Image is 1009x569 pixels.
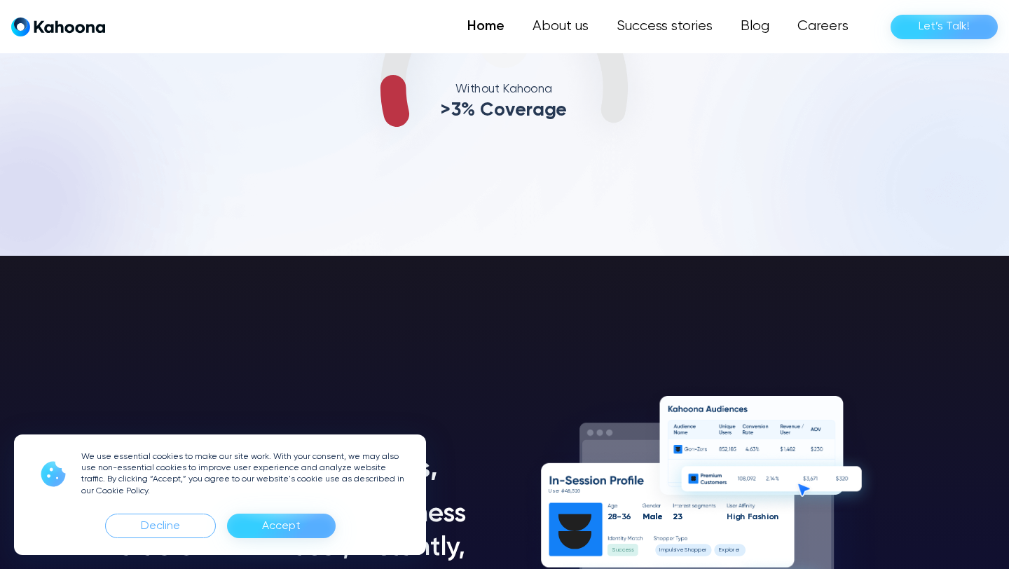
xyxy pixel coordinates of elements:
text: # [561,488,565,494]
text: h [688,548,691,554]
text: 2 [575,488,577,494]
text: 3 [622,512,626,521]
text: 8 [568,488,570,494]
text: E [719,548,722,554]
g: High Fashion [727,512,778,521]
text: M [643,512,650,521]
g: Explorer [719,548,740,554]
text: n [774,512,778,521]
g: 23 [673,512,682,521]
text: p [698,548,701,554]
text: e [555,488,559,494]
text: s [631,548,634,554]
text: p [666,548,669,554]
text: S [684,548,687,554]
g: Male [643,512,663,521]
g: User #48,520 [549,488,580,494]
a: Home [453,13,519,41]
div: Decline [141,515,180,537]
text: o [769,512,774,521]
a: About us [519,13,603,41]
text: F [748,512,753,521]
g: Impulsive Shopper [659,548,707,554]
text: 2 [673,512,678,521]
text: s [629,548,631,554]
text: s [757,512,762,521]
text: S [612,548,615,554]
text: u [669,548,672,554]
text: i [733,512,735,521]
text: c [619,548,622,554]
text: s [552,488,556,494]
div: Let’s Talk! [919,15,970,38]
text: u [616,548,619,554]
text: r [705,548,707,554]
div: Accept [227,514,336,538]
text: p [694,548,698,554]
text: 2 [608,512,612,521]
text: m [661,548,666,554]
text: g [735,512,741,521]
a: Careers [783,13,863,41]
text: 4 [564,488,568,494]
a: home [11,17,105,37]
text: x [722,548,725,554]
a: Let’s Talk! [891,15,998,39]
text: s [673,548,676,554]
text: h [762,512,767,521]
text: 5 [572,488,575,494]
text: o [691,548,694,554]
text: l [729,548,729,554]
text: H [727,512,732,521]
a: Success stories [603,13,727,41]
div: Decline [105,514,216,538]
text: v [677,548,680,554]
text: a [650,512,655,521]
text: 6 [626,512,631,521]
text: , [570,488,572,494]
div: Accept [262,515,301,537]
g: Success [612,548,633,554]
text: r [738,548,740,554]
text: r [733,548,735,554]
text: 3 [678,512,682,521]
text: r [558,488,560,494]
text: o [729,548,733,554]
g: 28-36 [608,512,632,521]
text: c [622,548,626,554]
text: h [740,512,745,521]
text: i [767,512,769,521]
text: e [657,512,663,521]
text: I [659,548,660,554]
text: - [617,512,622,521]
text: l [655,512,657,521]
text: p [725,548,729,554]
a: Blog [727,13,783,41]
text: e [735,548,739,554]
text: U [549,488,551,494]
text: a [752,512,757,521]
p: We use essential cookies to make our site work. With your consent, we may also use non-essential ... [81,451,409,497]
text: e [680,548,684,554]
text: e [701,548,706,554]
text: 8 [612,512,618,521]
text: 0 [577,488,580,494]
text: i [676,548,678,554]
text: e [625,548,629,554]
